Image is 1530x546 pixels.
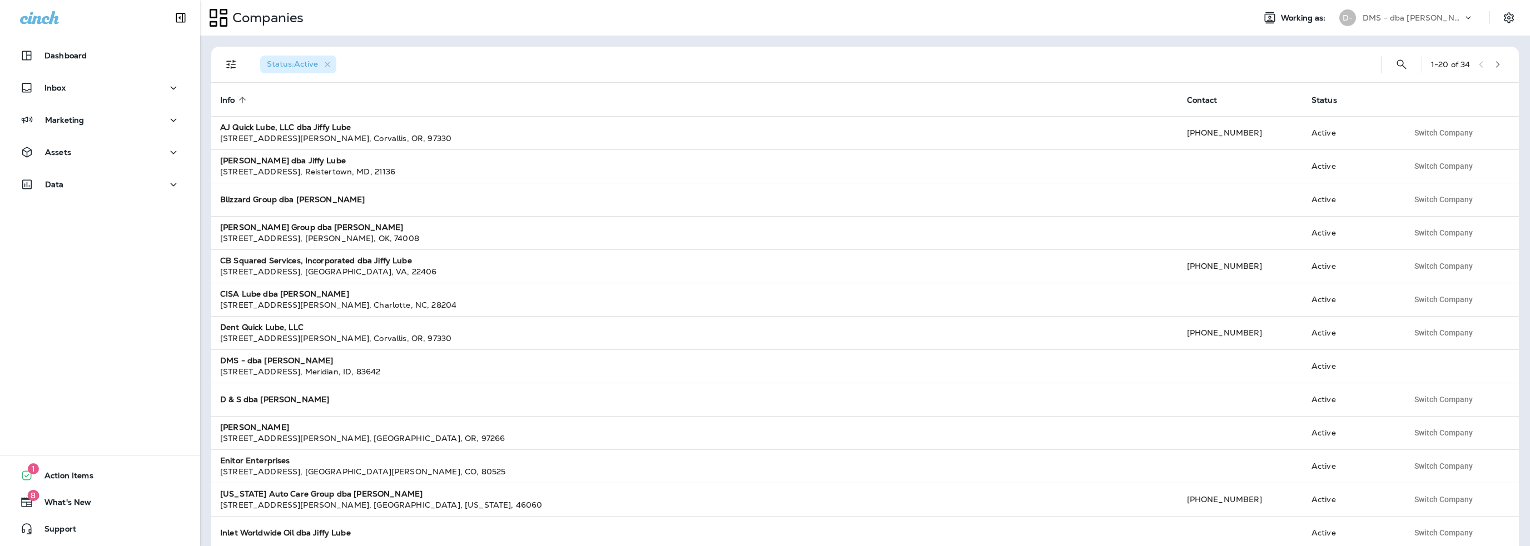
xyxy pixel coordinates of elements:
div: [STREET_ADDRESS][PERSON_NAME] , Corvallis , OR , 97330 [220,333,1169,344]
button: Dashboard [11,44,189,67]
div: [STREET_ADDRESS] , [PERSON_NAME] , OK , 74008 [220,233,1169,244]
td: Active [1303,416,1399,449]
span: Contact [1187,96,1218,105]
div: [STREET_ADDRESS][PERSON_NAME] , [GEOGRAPHIC_DATA] , [US_STATE] , 46060 [220,499,1169,510]
span: Support [33,524,76,538]
p: DMS - dba [PERSON_NAME] [1363,13,1463,22]
span: Switch Company [1414,529,1473,537]
span: Status [1312,96,1337,105]
button: Switch Company [1408,458,1479,474]
p: Marketing [45,116,84,124]
div: [STREET_ADDRESS][PERSON_NAME] , Charlotte , NC , 28204 [220,299,1169,310]
p: Inbox [44,83,66,92]
td: [PHONE_NUMBER] [1178,316,1303,349]
td: [PHONE_NUMBER] [1178,483,1303,516]
strong: [PERSON_NAME] Group dba [PERSON_NAME] [220,222,403,232]
div: D- [1339,9,1356,26]
strong: DMS - dba [PERSON_NAME] [220,355,333,365]
span: Info [220,95,250,105]
td: Active [1303,383,1399,416]
span: Action Items [33,471,93,484]
p: Data [45,180,64,189]
span: Info [220,96,235,105]
button: Switch Company [1408,258,1479,274]
td: Active [1303,116,1399,149]
span: Contact [1187,95,1232,105]
span: Switch Company [1414,429,1473,437]
strong: AJ Quick Lube, LLC dba Jiffy Lube [220,122,351,132]
button: Search Companies [1390,53,1413,76]
td: Active [1303,183,1399,216]
strong: CISA Lube dba [PERSON_NAME] [220,289,349,299]
span: Switch Company [1414,196,1473,203]
td: Active [1303,449,1399,483]
div: Status:Active [260,56,336,73]
span: Working as: [1281,13,1328,23]
span: Switch Company [1414,162,1473,170]
strong: [PERSON_NAME] [220,422,289,432]
p: Assets [45,148,71,157]
button: Marketing [11,109,189,131]
td: Active [1303,216,1399,249]
button: Filters [220,53,242,76]
strong: Inlet Worldwide Oil dba Jiffy Lube [220,528,351,538]
span: Switch Company [1414,129,1473,137]
button: Switch Company [1408,124,1479,141]
span: What's New [33,498,91,511]
div: [STREET_ADDRESS] , [GEOGRAPHIC_DATA][PERSON_NAME] , CO , 80525 [220,466,1169,477]
strong: D & S dba [PERSON_NAME] [220,394,329,404]
td: Active [1303,316,1399,349]
button: Switch Company [1408,191,1479,208]
span: Switch Company [1414,262,1473,270]
button: Switch Company [1408,424,1479,441]
button: Support [11,518,189,540]
span: Status : Active [267,59,318,69]
td: Active [1303,283,1399,316]
button: Data [11,173,189,196]
strong: Dent Quick Lube, LLC [220,322,304,332]
button: Switch Company [1408,524,1479,541]
button: Switch Company [1408,491,1479,508]
span: Switch Company [1414,229,1473,237]
td: Active [1303,149,1399,183]
button: Switch Company [1408,158,1479,174]
button: Switch Company [1408,291,1479,308]
td: Active [1303,349,1399,383]
button: 1Action Items [11,464,189,487]
button: Assets [11,141,189,163]
span: 8 [27,490,39,501]
span: 1 [28,463,39,474]
td: [PHONE_NUMBER] [1178,249,1303,283]
strong: Blizzard Group dba [PERSON_NAME] [220,194,365,204]
span: Switch Company [1414,295,1473,303]
td: [PHONE_NUMBER] [1178,116,1303,149]
div: [STREET_ADDRESS][PERSON_NAME] , Corvallis , OR , 97330 [220,133,1169,144]
strong: CB Squared Services, Incorporated dba Jiffy Lube [220,256,412,266]
div: [STREET_ADDRESS][PERSON_NAME] , [GEOGRAPHIC_DATA] , OR , 97266 [220,433,1169,444]
button: Settings [1499,8,1519,28]
td: Active [1303,483,1399,516]
span: Switch Company [1414,329,1473,337]
button: Inbox [11,77,189,99]
p: Dashboard [44,51,87,60]
span: Status [1312,95,1352,105]
button: Switch Company [1408,391,1479,408]
span: Switch Company [1414,495,1473,503]
p: Companies [228,9,304,26]
button: 8What's New [11,491,189,513]
div: [STREET_ADDRESS] , Reistertown , MD , 21136 [220,166,1169,177]
span: Switch Company [1414,395,1473,403]
div: [STREET_ADDRESS] , Meridian , ID , 83642 [220,366,1169,377]
strong: [PERSON_NAME] dba Jiffy Lube [220,156,346,166]
button: Collapse Sidebar [165,7,196,29]
strong: [US_STATE] Auto Care Group dba [PERSON_NAME] [220,489,423,499]
td: Active [1303,249,1399,283]
button: Switch Company [1408,324,1479,341]
span: Switch Company [1414,462,1473,470]
button: Switch Company [1408,224,1479,241]
strong: Enitor Enterprises [220,455,290,465]
div: [STREET_ADDRESS] , [GEOGRAPHIC_DATA] , VA , 22406 [220,266,1169,277]
div: 1 - 20 of 34 [1431,60,1470,69]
